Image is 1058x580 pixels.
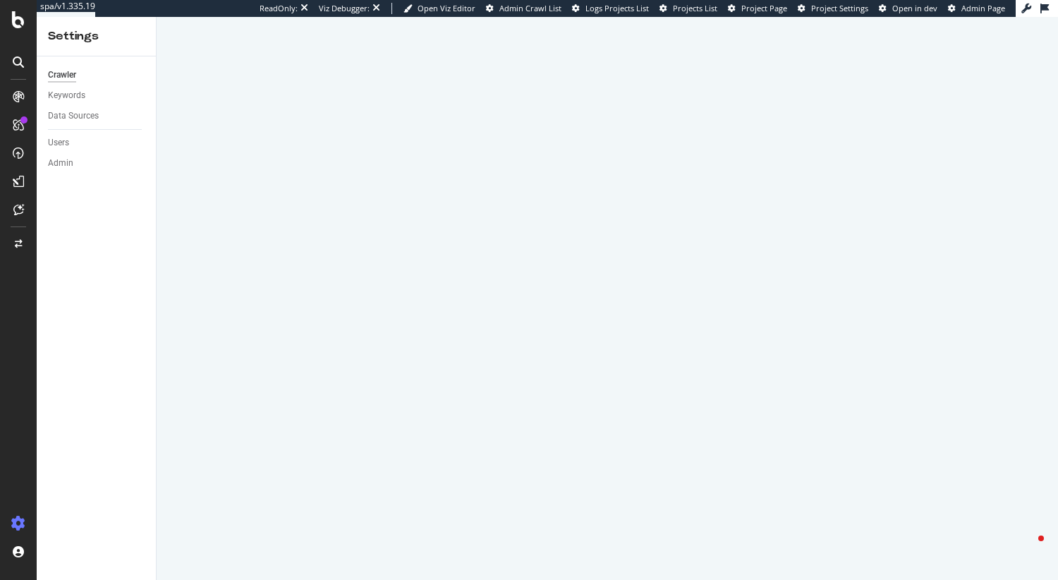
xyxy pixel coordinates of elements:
div: Keywords [48,88,85,103]
div: Data Sources [48,109,99,123]
div: Users [48,135,69,150]
div: Viz Debugger: [319,3,370,14]
a: Users [48,135,146,150]
iframe: Intercom live chat [1010,532,1044,566]
span: Admin Crawl List [499,3,561,13]
span: Open Viz Editor [418,3,475,13]
a: Project Page [728,3,787,14]
a: Projects List [659,3,717,14]
a: Admin [48,156,146,171]
a: Admin Page [948,3,1005,14]
a: Logs Projects List [572,3,649,14]
div: Settings [48,28,145,44]
a: Open Viz Editor [403,3,475,14]
span: Projects List [673,3,717,13]
span: Logs Projects List [585,3,649,13]
span: Admin Page [961,3,1005,13]
a: Data Sources [48,109,146,123]
span: Project Settings [811,3,868,13]
a: Admin Crawl List [486,3,561,14]
a: Project Settings [798,3,868,14]
div: Crawler [48,68,76,83]
div: ReadOnly: [260,3,298,14]
span: Project Page [741,3,787,13]
a: Keywords [48,88,146,103]
a: Open in dev [879,3,937,14]
span: Open in dev [892,3,937,13]
div: Admin [48,156,73,171]
a: Crawler [48,68,146,83]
